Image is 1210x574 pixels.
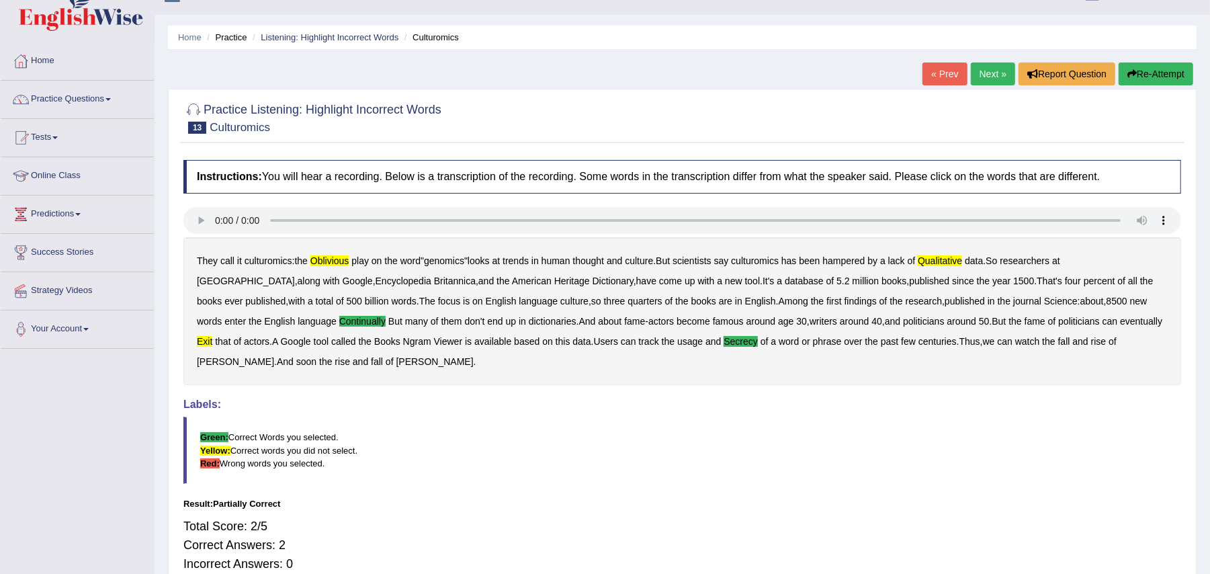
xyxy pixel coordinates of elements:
[245,255,292,266] b: culturomics
[183,237,1181,385] div: : " " . . , , , , . . , . , . , . , : , . - , , . . . . , . .
[441,316,462,327] b: them
[799,255,820,266] b: been
[945,296,985,306] b: published
[1037,276,1062,286] b: That's
[374,336,400,347] b: Books
[1065,276,1081,286] b: four
[717,276,722,286] b: a
[1044,296,1078,306] b: Science
[233,336,241,347] b: of
[735,296,742,306] b: in
[714,255,729,266] b: say
[519,316,526,327] b: in
[572,336,591,347] b: data
[1119,63,1193,85] button: Re-Attempt
[731,255,779,266] b: culturomics
[593,276,634,286] b: Dictionary
[572,255,604,266] b: thought
[625,255,653,266] b: culture
[197,276,295,286] b: [GEOGRAPHIC_DATA]
[1058,336,1070,347] b: fall
[376,276,431,286] b: Encyclopedia
[542,255,570,266] b: human
[853,276,879,286] b: million
[197,255,218,266] b: They
[724,336,758,347] b: secrecy
[763,276,774,286] b: It's
[503,255,529,266] b: trends
[197,336,212,347] b: exit
[779,336,799,347] b: word
[918,255,962,266] b: qualitative
[771,336,776,347] b: a
[531,255,539,266] b: in
[384,255,397,266] b: the
[1,119,154,153] a: Tests
[636,276,656,286] b: have
[463,296,470,306] b: is
[1128,276,1137,286] b: all
[556,336,570,347] b: this
[1013,276,1034,286] b: 1500
[867,255,877,266] b: by
[745,296,776,306] b: English
[419,296,435,306] b: The
[662,336,675,347] b: the
[591,296,601,306] b: so
[472,296,483,306] b: on
[188,122,206,134] span: 13
[1140,276,1153,286] b: the
[909,276,949,286] b: published
[977,276,990,286] b: the
[761,336,769,347] b: of
[778,316,793,327] b: age
[691,296,716,306] b: books
[560,296,589,306] b: culture
[604,296,625,306] b: three
[901,336,916,347] b: few
[813,336,842,347] b: phrase
[1120,316,1162,327] b: eventually
[1107,296,1127,306] b: 8500
[365,296,389,306] b: billion
[1015,336,1040,347] b: watch
[1118,276,1126,286] b: of
[183,497,1181,510] div: Result:
[665,296,673,306] b: of
[1,81,154,114] a: Practice Questions
[298,276,320,286] b: along
[281,336,311,347] b: Google
[844,336,862,347] b: over
[296,356,316,367] b: soon
[331,336,356,347] b: called
[1013,296,1041,306] b: journal
[353,356,368,367] b: and
[405,316,428,327] b: many
[952,276,974,286] b: since
[918,336,957,347] b: centuries
[594,336,619,347] b: Users
[224,296,243,306] b: ever
[1019,63,1115,85] button: Report Question
[343,276,373,286] b: Google
[781,255,797,266] b: has
[1080,296,1104,306] b: about
[487,316,503,327] b: end
[1,272,154,306] a: Strategy Videos
[1084,276,1115,286] b: percent
[845,296,877,306] b: findings
[237,255,242,266] b: it
[434,276,476,286] b: Britannica
[1025,316,1045,327] b: fame
[200,458,220,468] b: Red:
[1052,255,1060,266] b: at
[1042,336,1055,347] b: the
[823,255,865,266] b: hampered
[396,356,474,367] b: [PERSON_NAME]
[474,336,511,347] b: available
[826,276,834,286] b: of
[802,336,810,347] b: or
[295,255,308,266] b: the
[698,276,715,286] b: with
[628,296,662,306] b: quarters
